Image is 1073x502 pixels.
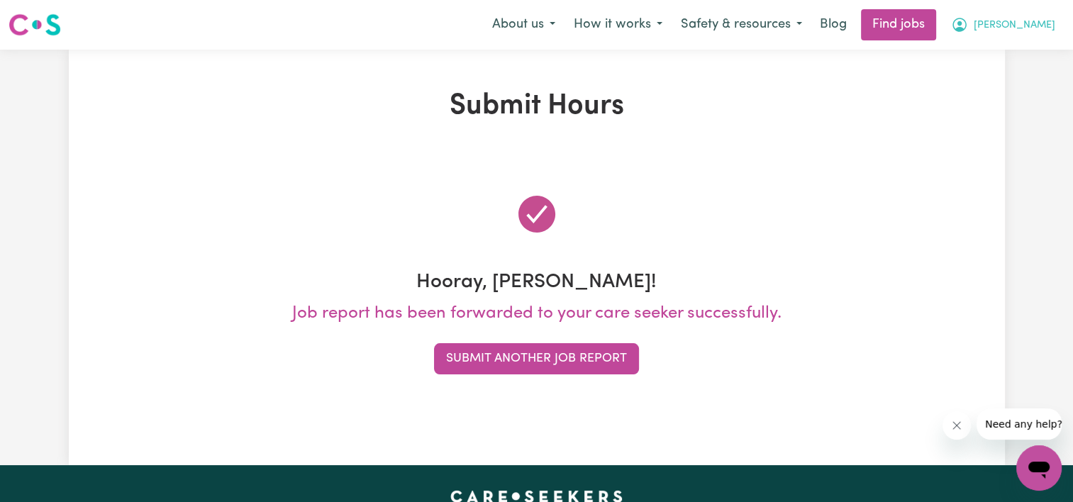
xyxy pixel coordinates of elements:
[77,271,996,295] h3: Hooray, [PERSON_NAME]!
[77,89,996,123] h1: Submit Hours
[77,301,996,326] p: Job report has been forwarded to your care seeker successfully.
[434,343,639,374] button: Submit Another Job Report
[943,411,971,440] iframe: Close message
[1016,445,1062,491] iframe: Button to launch messaging window
[672,10,811,40] button: Safety & resources
[483,10,565,40] button: About us
[565,10,672,40] button: How it works
[811,9,855,40] a: Blog
[9,12,61,38] img: Careseekers logo
[9,9,61,41] a: Careseekers logo
[942,10,1064,40] button: My Account
[861,9,936,40] a: Find jobs
[9,10,86,21] span: Need any help?
[977,408,1062,440] iframe: Message from company
[450,491,623,502] a: Careseekers home page
[974,18,1055,33] span: [PERSON_NAME]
